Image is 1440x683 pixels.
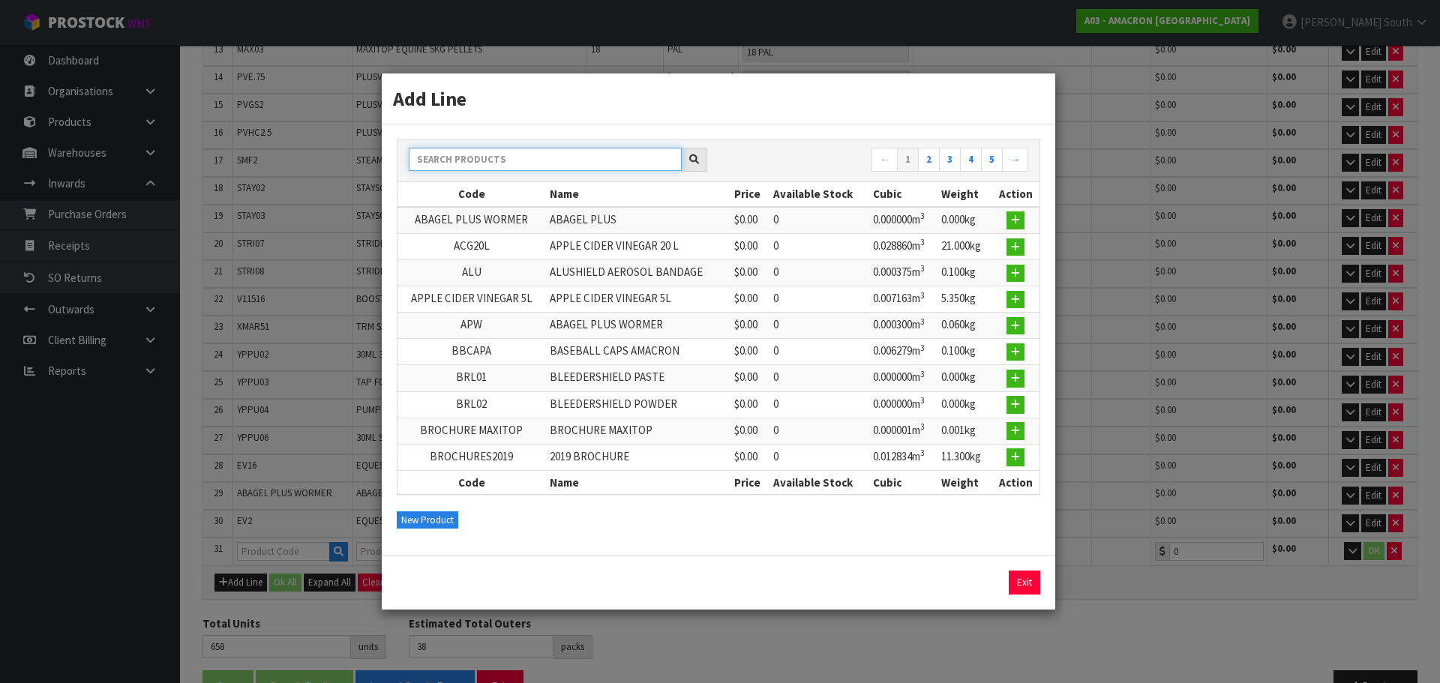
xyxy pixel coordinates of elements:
[397,418,546,444] td: BROCHURE MAXITOP
[397,470,546,494] th: Code
[546,233,730,259] td: APPLE CIDER VINEGAR 20 L
[897,148,919,172] a: 1
[769,339,869,365] td: 0
[920,316,925,327] sup: 3
[937,260,991,286] td: 0.100kg
[730,182,769,206] th: Price
[397,313,546,339] td: APW
[546,286,730,313] td: APPLE CIDER VINEGAR 5L
[920,369,925,379] sup: 3
[869,182,937,206] th: Cubic
[869,391,937,418] td: 0.000000m
[869,365,937,391] td: 0.000000m
[869,339,937,365] td: 0.006279m
[409,148,682,171] input: Search products
[937,233,991,259] td: 21.000kg
[1009,571,1040,595] a: Exit
[546,260,730,286] td: ALUSHIELD AEROSOL BANDAGE
[397,207,546,234] td: ABAGEL PLUS WORMER
[769,233,869,259] td: 0
[397,511,458,529] button: New Product
[546,313,730,339] td: ABAGEL PLUS WORMER
[546,470,730,494] th: Name
[730,339,769,365] td: $0.00
[920,263,925,274] sup: 3
[546,444,730,470] td: 2019 BROCHURE
[730,148,1028,174] nav: Page navigation
[397,260,546,286] td: ALU
[869,313,937,339] td: 0.000300m
[960,148,982,172] a: 4
[992,182,1039,206] th: Action
[869,233,937,259] td: 0.028860m
[730,365,769,391] td: $0.00
[769,365,869,391] td: 0
[937,313,991,339] td: 0.060kg
[397,233,546,259] td: ACG20L
[730,313,769,339] td: $0.00
[920,395,925,406] sup: 3
[920,211,925,221] sup: 3
[397,444,546,470] td: BROCHURES2019
[937,444,991,470] td: 11.300kg
[869,207,937,234] td: 0.000000m
[730,260,769,286] td: $0.00
[920,448,925,458] sup: 3
[937,418,991,444] td: 0.001kg
[869,470,937,494] th: Cubic
[769,418,869,444] td: 0
[730,391,769,418] td: $0.00
[920,290,925,301] sup: 3
[937,207,991,234] td: 0.000kg
[546,391,730,418] td: BLEEDERSHIELD POWDER
[920,237,925,247] sup: 3
[397,391,546,418] td: BRL02
[869,444,937,470] td: 0.012834m
[769,260,869,286] td: 0
[869,286,937,313] td: 0.007163m
[981,148,1003,172] a: 5
[730,207,769,234] td: $0.00
[937,365,991,391] td: 0.000kg
[769,444,869,470] td: 0
[939,148,961,172] a: 3
[920,421,925,432] sup: 3
[546,182,730,206] th: Name
[397,182,546,206] th: Code
[546,365,730,391] td: BLEEDERSHIELD PASTE
[769,182,869,206] th: Available Stock
[397,286,546,313] td: APPLE CIDER VINEGAR 5L
[730,470,769,494] th: Price
[769,313,869,339] td: 0
[937,391,991,418] td: 0.000kg
[869,418,937,444] td: 0.000001m
[397,339,546,365] td: BBCAPA
[769,207,869,234] td: 0
[397,365,546,391] td: BRL01
[730,233,769,259] td: $0.00
[546,418,730,444] td: BROCHURE MAXITOP
[1002,148,1028,172] a: →
[992,470,1039,494] th: Action
[730,418,769,444] td: $0.00
[769,391,869,418] td: 0
[918,148,940,172] a: 2
[769,286,869,313] td: 0
[546,207,730,234] td: ABAGEL PLUS
[769,470,869,494] th: Available Stock
[937,182,991,206] th: Weight
[871,148,898,172] a: ←
[920,343,925,353] sup: 3
[393,85,1044,112] h3: Add Line
[937,339,991,365] td: 0.100kg
[730,444,769,470] td: $0.00
[937,470,991,494] th: Weight
[546,339,730,365] td: BASEBALL CAPS AMACRON
[730,286,769,313] td: $0.00
[937,286,991,313] td: 5.350kg
[869,260,937,286] td: 0.000375m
